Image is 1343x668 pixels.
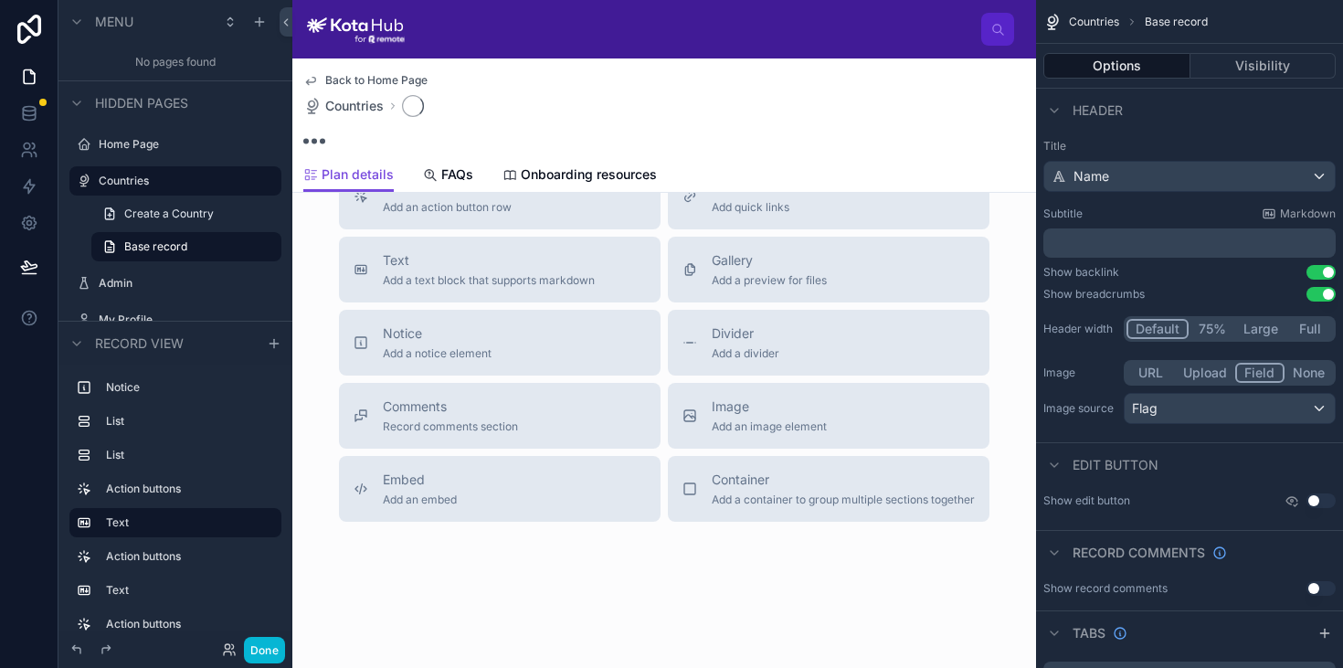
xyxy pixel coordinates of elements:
[712,251,827,270] span: Gallery
[1043,493,1130,508] label: Show edit button
[1190,53,1337,79] button: Visibility
[1043,53,1190,79] button: Options
[303,158,394,193] a: Plan details
[1175,363,1235,383] button: Upload
[383,324,492,343] span: Notice
[99,137,278,152] label: Home Page
[1235,363,1285,383] button: Field
[712,273,827,288] span: Add a preview for files
[95,334,184,352] span: Record view
[58,365,292,631] div: scrollable content
[106,617,274,631] label: Action buttons
[383,273,595,288] span: Add a text block that supports markdown
[1262,207,1336,221] a: Markdown
[1073,456,1158,474] span: Edit button
[712,200,789,215] span: Add quick links
[712,398,827,416] span: Image
[383,251,595,270] span: Text
[502,158,657,195] a: Onboarding resources
[419,26,981,33] div: scrollable content
[1043,366,1116,380] label: Image
[1132,399,1158,418] span: Flag
[322,165,394,184] span: Plan details
[106,549,274,564] label: Action buttons
[339,164,661,229] button: ButtonsAdd an action button row
[106,448,274,462] label: List
[244,637,285,663] button: Done
[1124,393,1336,424] button: Flag
[307,15,405,44] img: App logo
[423,158,473,195] a: FAQs
[95,13,133,31] span: Menu
[325,97,384,115] span: Countries
[58,44,292,80] div: No pages found
[1286,319,1333,339] button: Full
[1189,319,1235,339] button: 75%
[1043,207,1083,221] label: Subtitle
[106,380,274,395] label: Notice
[124,239,187,254] span: Base record
[383,398,518,416] span: Comments
[106,583,274,598] label: Text
[303,73,428,88] a: Back to Home Page
[668,164,989,229] button: LinksAdd quick links
[106,414,274,429] label: List
[668,310,989,376] button: DividerAdd a divider
[339,237,661,302] button: TextAdd a text block that supports markdown
[91,232,281,261] a: Base record
[99,276,278,291] label: Admin
[1043,401,1116,416] label: Image source
[1043,139,1336,154] label: Title
[1043,581,1168,596] div: Show record comments
[1043,161,1336,192] button: Name
[1285,363,1333,383] button: None
[521,165,657,184] span: Onboarding resources
[712,324,779,343] span: Divider
[1043,287,1145,302] div: Show breadcrumbs
[1043,265,1119,280] div: Show backlink
[1126,319,1189,339] button: Default
[339,456,661,522] button: EmbedAdd an embed
[383,419,518,434] span: Record comments section
[1043,322,1116,336] label: Header width
[441,165,473,184] span: FAQs
[303,97,384,115] a: Countries
[383,346,492,361] span: Add a notice element
[1073,101,1123,120] span: Header
[106,482,274,496] label: Action buttons
[1069,15,1119,29] span: Countries
[339,310,661,376] button: NoticeAdd a notice element
[1073,167,1109,186] span: Name
[124,207,214,221] span: Create a Country
[325,73,428,88] span: Back to Home Page
[106,515,267,530] label: Text
[668,383,989,449] button: ImageAdd an image element
[383,471,457,489] span: Embed
[99,174,270,188] label: Countries
[1073,544,1205,562] span: Record comments
[712,493,975,507] span: Add a container to group multiple sections together
[91,199,281,228] a: Create a Country
[1280,207,1336,221] span: Markdown
[1235,319,1286,339] button: Large
[1043,228,1336,258] div: scrollable content
[95,94,188,112] span: Hidden pages
[1073,624,1105,642] span: Tabs
[1145,15,1208,29] span: Base record
[712,471,975,489] span: Container
[668,456,989,522] button: ContainerAdd a container to group multiple sections together
[383,493,457,507] span: Add an embed
[668,237,989,302] button: GalleryAdd a preview for files
[1126,363,1175,383] button: URL
[712,346,779,361] span: Add a divider
[339,383,661,449] button: CommentsRecord comments section
[712,419,827,434] span: Add an image element
[99,313,278,327] label: My Profile
[383,200,512,215] span: Add an action button row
